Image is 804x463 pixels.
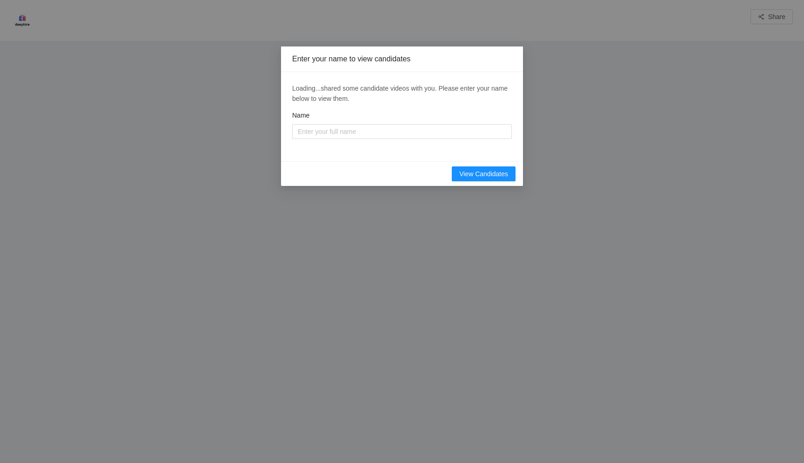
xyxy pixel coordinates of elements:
div: Loading... shared some candidate videos with you. Please enter your name below to view them. [292,83,512,104]
input: Name [292,124,512,139]
label: Name [292,110,309,120]
button: View Candidates [452,166,516,181]
div: Enter your name to view candidates [292,54,512,64]
span: View Candidates [459,169,508,179]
